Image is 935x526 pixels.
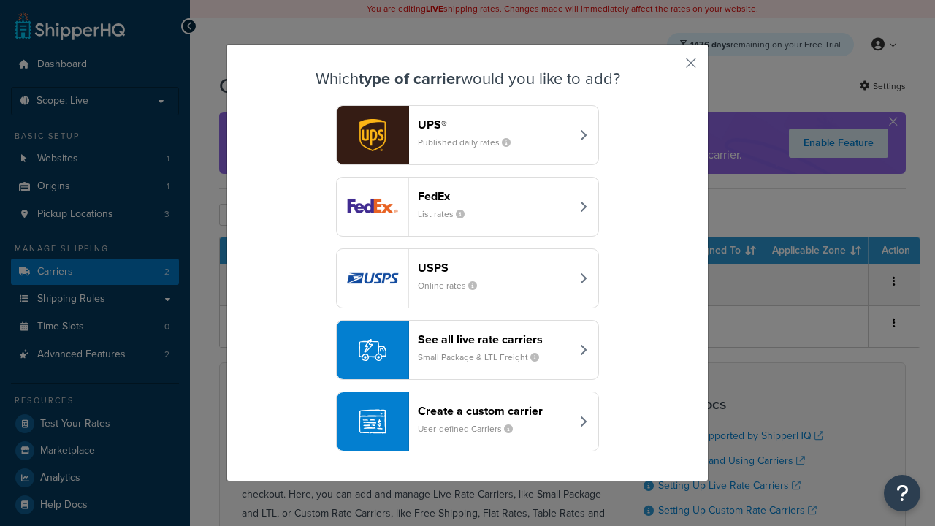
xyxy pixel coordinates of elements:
img: usps logo [337,249,408,308]
small: List rates [418,207,476,221]
header: UPS® [418,118,570,131]
small: User-defined Carriers [418,422,524,435]
header: See all live rate carriers [418,332,570,346]
small: Online rates [418,279,489,292]
small: Published daily rates [418,136,522,149]
header: Create a custom carrier [418,404,570,418]
header: USPS [418,261,570,275]
img: ups logo [337,106,408,164]
header: FedEx [418,189,570,203]
img: icon-carrier-custom-c93b8a24.svg [359,408,386,435]
h3: Which would you like to add? [264,70,671,88]
button: ups logoUPS®Published daily rates [336,105,599,165]
small: Small Package & LTL Freight [418,351,551,364]
button: See all live rate carriersSmall Package & LTL Freight [336,320,599,380]
img: icon-carrier-liverate-becf4550.svg [359,336,386,364]
strong: type of carrier [359,66,461,91]
button: usps logoUSPSOnline rates [336,248,599,308]
button: Create a custom carrierUser-defined Carriers [336,392,599,451]
img: fedEx logo [337,178,408,236]
button: Open Resource Center [884,475,920,511]
button: fedEx logoFedExList rates [336,177,599,237]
